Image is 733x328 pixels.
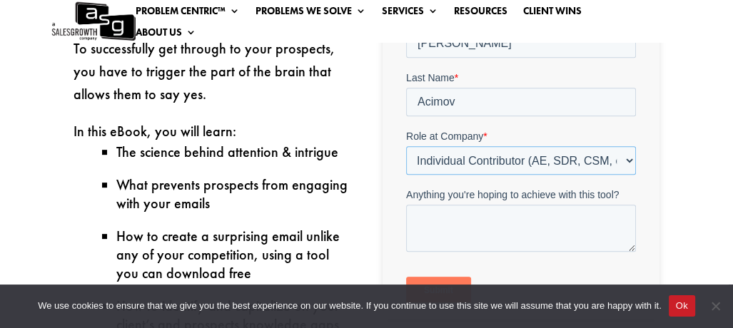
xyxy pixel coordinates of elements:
a: Problems We Solve [256,6,366,21]
a: Services [382,6,438,21]
a: Resources [454,6,507,21]
p: In this eBook, you will learn: [74,120,350,143]
li: The science behind attention & intrigue [116,143,350,161]
a: About Us [136,27,196,43]
a: Problem Centric™ [136,6,240,21]
p: To successfully get through to your prospects, you have to trigger the part of the brain that all... [74,37,350,120]
li: How to create a surprising email unlike any of your competition, using a tool you can download free [116,227,350,282]
a: Client Wins [523,6,582,21]
li: What prevents prospects from engaging with your emails [116,175,350,212]
span: We use cookies to ensure that we give you the best experience on our website. If you continue to ... [38,299,661,313]
span: No [708,299,722,313]
button: Ok [669,295,695,317]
